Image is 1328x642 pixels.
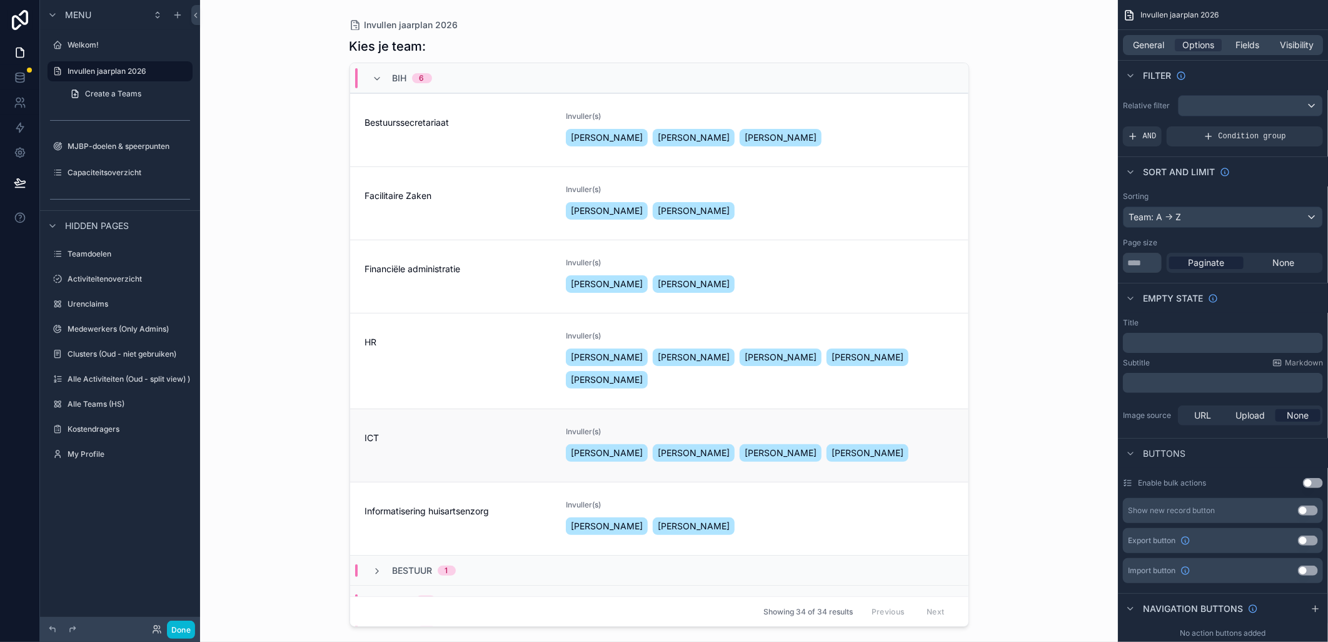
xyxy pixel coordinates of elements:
[658,278,730,290] span: [PERSON_NAME]
[350,93,968,166] a: BestuurssecretariaatInvuller(s)[PERSON_NAME][PERSON_NAME][PERSON_NAME]
[68,40,190,50] label: Welkom!
[1123,410,1173,420] label: Image source
[167,621,195,639] button: Done
[1219,131,1286,141] span: Condition group
[68,424,190,434] label: Kostendragers
[350,409,968,482] a: ICTInvuller(s)[PERSON_NAME][PERSON_NAME][PERSON_NAME][PERSON_NAME]
[658,520,730,532] span: [PERSON_NAME]
[1236,409,1265,422] span: Upload
[1134,39,1165,51] span: General
[1138,478,1206,488] label: Enable bulk actions
[68,349,190,359] label: Clusters (Oud - niet gebruiken)
[571,351,643,364] span: [PERSON_NAME]
[658,351,730,364] span: [PERSON_NAME]
[350,240,968,313] a: Financiële administratieInvuller(s)[PERSON_NAME][PERSON_NAME]
[1123,318,1139,328] label: Title
[571,374,643,386] span: [PERSON_NAME]
[68,399,190,409] label: Alle Teams (HS)
[63,84,193,104] a: Create a Teams
[571,447,643,459] span: [PERSON_NAME]
[68,249,190,259] label: Teamdoelen
[350,313,968,409] a: HRInvuller(s)[PERSON_NAME][PERSON_NAME][PERSON_NAME][PERSON_NAME][PERSON_NAME]
[1285,358,1323,368] span: Markdown
[48,344,193,364] a: Clusters (Oud - niet gebruiken)
[1123,206,1323,228] button: Team: A -> Z
[658,447,730,459] span: [PERSON_NAME]
[68,274,190,284] label: Activiteitenoverzicht
[1272,358,1323,368] a: Markdown
[350,38,426,55] h1: Kies je team:
[365,505,551,517] span: Informatisering huisartsenzorg
[393,72,407,84] span: BIH
[566,185,953,195] span: Invuller(s)
[1123,238,1157,248] label: Page size
[1236,39,1260,51] span: Fields
[1143,292,1203,305] span: Empty state
[68,324,190,334] label: Medewerkers (Only Admins)
[658,205,730,217] span: [PERSON_NAME]
[1143,69,1171,82] span: Filter
[48,244,193,264] a: Teamdoelen
[48,61,193,81] a: Invullen jaarplan 2026
[571,131,643,144] span: [PERSON_NAME]
[571,205,643,217] span: [PERSON_NAME]
[745,447,817,459] span: [PERSON_NAME]
[1182,39,1214,51] span: Options
[1195,409,1212,422] span: URL
[571,520,643,532] span: [PERSON_NAME]
[68,141,190,151] label: MJBP-doelen & speerpunten
[65,9,91,21] span: Menu
[68,299,190,309] label: Urenclaims
[48,163,193,183] a: Capaciteitsoverzicht
[1140,10,1219,20] span: Invullen jaarplan 2026
[1287,409,1309,422] span: None
[1128,536,1175,546] span: Export button
[566,258,953,268] span: Invuller(s)
[85,89,141,99] span: Create a Teams
[350,482,968,555] a: Informatisering huisartsenzorgInvuller(s)[PERSON_NAME][PERSON_NAME]
[48,294,193,314] a: Urenclaims
[48,444,193,464] a: My Profile
[48,319,193,339] a: Medewerkers (Only Admins)
[1143,131,1157,141] span: AND
[571,278,643,290] span: [PERSON_NAME]
[566,427,953,437] span: Invuller(s)
[365,263,551,275] span: Financiële administratie
[393,594,411,607] span: C&C
[48,136,193,156] a: MJBP-doelen & speerpunten
[763,607,853,617] span: Showing 34 of 34 results
[1128,506,1215,516] div: Show new record button
[365,190,551,202] span: Facilitaire Zaken
[48,35,193,55] a: Welkom!
[350,166,968,240] a: Facilitaire ZakenInvuller(s)[PERSON_NAME][PERSON_NAME]
[745,351,817,364] span: [PERSON_NAME]
[1123,191,1149,201] label: Sorting
[1272,257,1294,269] span: None
[48,269,193,289] a: Activiteitenoverzicht
[1123,101,1173,111] label: Relative filter
[445,566,448,576] div: 1
[566,500,953,510] span: Invuller(s)
[365,432,551,444] span: ICT
[365,336,551,349] span: HR
[68,168,190,178] label: Capaciteitsoverzicht
[1124,207,1322,227] div: Team: A -> Z
[1143,603,1243,615] span: Navigation buttons
[566,111,953,121] span: Invuller(s)
[832,447,903,459] span: [PERSON_NAME]
[1123,373,1323,393] div: scrollable content
[48,394,193,414] a: Alle Teams (HS)
[420,73,425,83] div: 6
[832,351,903,364] span: [PERSON_NAME]
[1280,39,1314,51] span: Visibility
[745,131,817,144] span: [PERSON_NAME]
[48,419,193,439] a: Kostendragers
[365,19,458,31] span: Invullen jaarplan 2026
[393,564,433,577] span: Bestuur
[1128,566,1175,576] span: Import button
[68,374,190,384] label: Alle Activiteiten (Oud - split view) )
[1143,447,1185,460] span: Buttons
[365,116,551,129] span: Bestuurssecretariaat
[658,131,730,144] span: [PERSON_NAME]
[68,449,190,459] label: My Profile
